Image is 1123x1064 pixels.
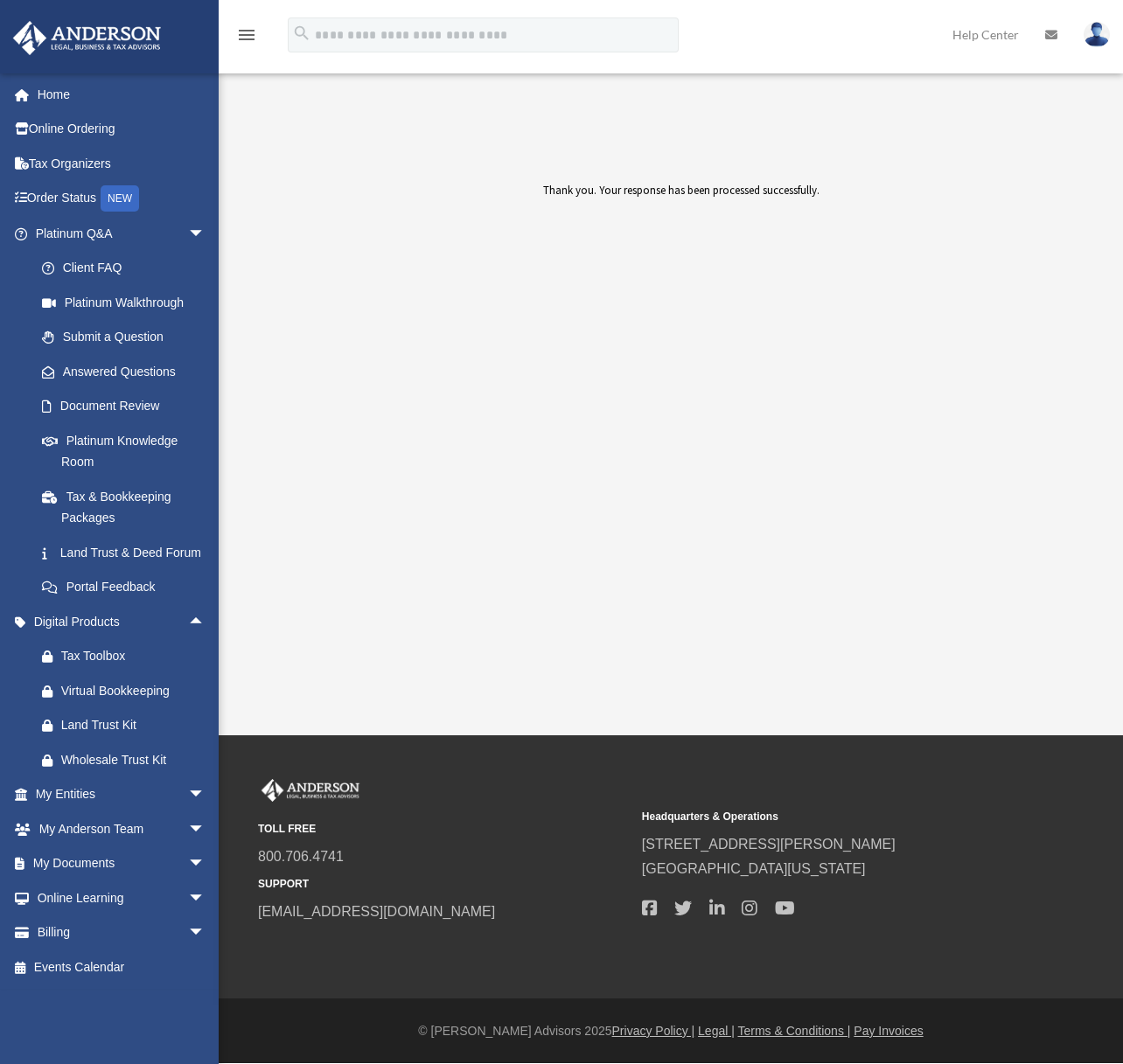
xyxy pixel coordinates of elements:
[12,777,232,812] a: My Entitiesarrow_drop_down
[24,570,232,605] a: Portal Feedback
[61,714,210,736] div: Land Trust Kit
[24,354,232,389] a: Answered Questions
[12,112,232,147] a: Online Ordering
[24,479,232,535] a: Tax & Bookkeeping Packages
[61,645,210,667] div: Tax Toolbox
[258,820,630,838] small: TOLL FREE
[24,639,232,674] a: Tax Toolbox
[188,846,223,882] span: arrow_drop_down
[258,779,363,802] img: Anderson Advisors Platinum Portal
[258,849,344,864] a: 800.706.4741
[188,880,223,916] span: arrow_drop_down
[12,181,232,217] a: Order StatusNEW
[642,808,1014,826] small: Headquarters & Operations
[12,811,232,846] a: My Anderson Teamarrow_drop_down
[236,24,257,45] i: menu
[188,216,223,252] span: arrow_drop_down
[698,1024,735,1038] a: Legal |
[24,320,232,355] a: Submit a Question
[24,673,232,708] a: Virtual Bookkeeping
[24,708,232,743] a: Land Trust Kit
[24,251,232,286] a: Client FAQ
[1084,22,1110,47] img: User Pic
[188,604,223,640] span: arrow_drop_up
[12,949,232,984] a: Events Calendar
[642,837,896,852] a: [STREET_ADDRESS][PERSON_NAME]
[12,880,232,915] a: Online Learningarrow_drop_down
[642,861,866,876] a: [GEOGRAPHIC_DATA][US_STATE]
[12,915,232,950] a: Billingarrow_drop_down
[356,181,1007,312] div: Thank you. Your response has been processed successfully.
[24,389,223,424] a: Document Review
[61,680,210,702] div: Virtual Bookkeeping
[188,915,223,951] span: arrow_drop_down
[12,846,232,881] a: My Documentsarrow_drop_down
[612,1024,695,1038] a: Privacy Policy |
[12,604,232,639] a: Digital Productsarrow_drop_up
[12,77,232,112] a: Home
[854,1024,923,1038] a: Pay Invoices
[188,811,223,847] span: arrow_drop_down
[12,216,232,251] a: Platinum Q&Aarrow_drop_down
[236,31,257,45] a: menu
[292,24,311,43] i: search
[8,21,166,55] img: Anderson Advisors Platinum Portal
[738,1024,851,1038] a: Terms & Conditions |
[61,749,210,771] div: Wholesale Trust Kit
[24,423,232,479] a: Platinum Knowledge Room
[188,777,223,813] span: arrow_drop_down
[24,285,232,320] a: Platinum Walkthrough
[101,185,139,212] div: NEW
[12,146,232,181] a: Tax Organizers
[258,875,630,894] small: SUPPORT
[24,742,232,777] a: Wholesale Trust Kit
[24,535,232,570] a: Land Trust & Deed Forum
[258,904,495,919] a: [EMAIL_ADDRESS][DOMAIN_NAME]
[219,1020,1123,1042] div: © [PERSON_NAME] Advisors 2025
